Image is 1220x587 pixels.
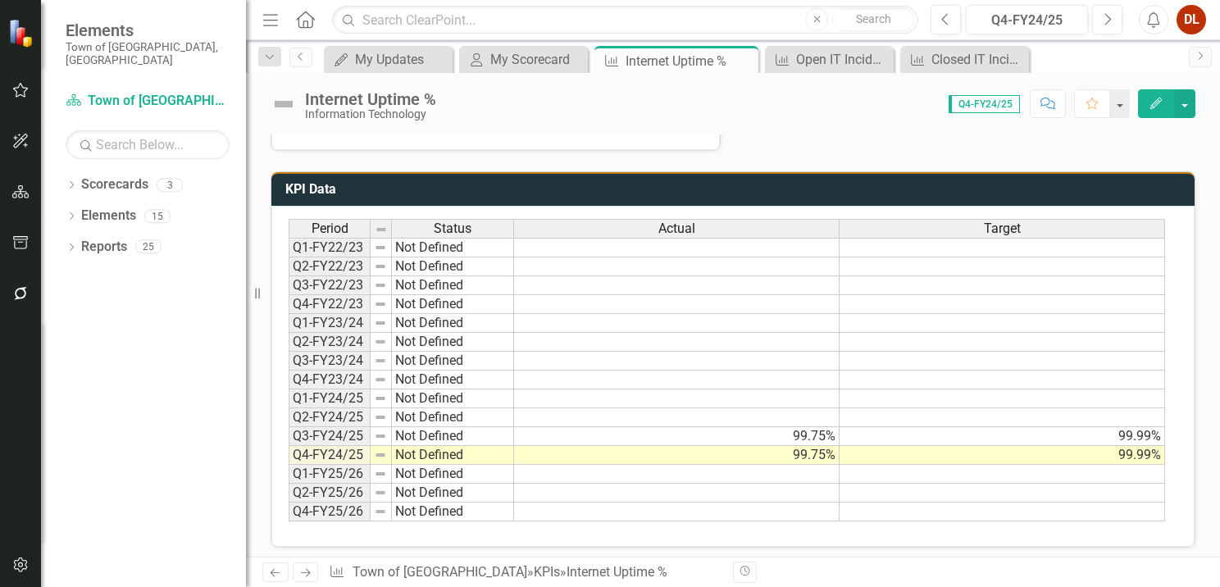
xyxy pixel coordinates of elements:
[289,314,371,333] td: Q1-FY23/24
[769,49,890,70] a: Open IT Incidents
[305,90,436,108] div: Internet Uptime %
[904,49,1025,70] a: Closed IT Incidents
[8,19,37,48] img: ClearPoint Strategy
[289,371,371,389] td: Q4-FY23/24
[374,335,387,348] img: 8DAGhfEEPCf229AAAAAElFTkSuQmCC
[514,427,840,446] td: 99.75%
[374,298,387,311] img: 8DAGhfEEPCf229AAAAAElFTkSuQmCC
[966,5,1088,34] button: Q4-FY24/25
[289,427,371,446] td: Q3-FY24/25
[392,257,514,276] td: Not Defined
[392,295,514,314] td: Not Defined
[289,257,371,276] td: Q2-FY22/23
[392,408,514,427] td: Not Defined
[374,411,387,424] img: 8DAGhfEEPCf229AAAAAElFTkSuQmCC
[66,40,230,67] small: Town of [GEOGRAPHIC_DATA], [GEOGRAPHIC_DATA]
[840,446,1165,465] td: 99.99%
[374,260,387,273] img: 8DAGhfEEPCf229AAAAAElFTkSuQmCC
[392,465,514,484] td: Not Defined
[374,505,387,518] img: 8DAGhfEEPCf229AAAAAElFTkSuQmCC
[289,389,371,408] td: Q1-FY24/25
[626,51,754,71] div: Internet Uptime %
[856,12,891,25] span: Search
[289,238,371,257] td: Q1-FY22/23
[374,467,387,480] img: 8DAGhfEEPCf229AAAAAElFTkSuQmCC
[374,392,387,405] img: 8DAGhfEEPCf229AAAAAElFTkSuQmCC
[374,279,387,292] img: 8DAGhfEEPCf229AAAAAElFTkSuQmCC
[289,352,371,371] td: Q3-FY23/24
[328,49,448,70] a: My Updates
[931,49,1025,70] div: Closed IT Incidents
[289,446,371,465] td: Q4-FY24/25
[66,92,230,111] a: Town of [GEOGRAPHIC_DATA]
[949,95,1020,113] span: Q4-FY24/25
[157,178,183,192] div: 3
[81,175,148,194] a: Scorecards
[374,241,387,254] img: 8DAGhfEEPCf229AAAAAElFTkSuQmCC
[392,276,514,295] td: Not Defined
[66,20,230,40] span: Elements
[374,430,387,443] img: 8DAGhfEEPCf229AAAAAElFTkSuQmCC
[374,486,387,499] img: 8DAGhfEEPCf229AAAAAElFTkSuQmCC
[796,49,890,70] div: Open IT Incidents
[392,484,514,503] td: Not Defined
[289,408,371,427] td: Q2-FY24/25
[66,130,230,159] input: Search Below...
[658,221,695,236] span: Actual
[392,503,514,521] td: Not Defined
[355,49,448,70] div: My Updates
[374,448,387,462] img: 8DAGhfEEPCf229AAAAAElFTkSuQmCC
[353,564,527,580] a: Town of [GEOGRAPHIC_DATA]
[840,427,1165,446] td: 99.99%
[289,484,371,503] td: Q2-FY25/26
[490,49,584,70] div: My Scorecard
[289,503,371,521] td: Q4-FY25/26
[534,564,560,580] a: KPIs
[984,221,1021,236] span: Target
[329,563,721,582] div: » »
[392,238,514,257] td: Not Defined
[312,221,348,236] span: Period
[1177,5,1206,34] button: DL
[289,295,371,314] td: Q4-FY22/23
[972,11,1082,30] div: Q4-FY24/25
[271,91,297,117] img: Not Defined
[832,8,914,31] button: Search
[463,49,584,70] a: My Scorecard
[392,352,514,371] td: Not Defined
[374,373,387,386] img: 8DAGhfEEPCf229AAAAAElFTkSuQmCC
[144,209,171,223] div: 15
[392,314,514,333] td: Not Defined
[392,333,514,352] td: Not Defined
[392,371,514,389] td: Not Defined
[285,182,1186,197] h3: KPI Data
[332,6,918,34] input: Search ClearPoint...
[392,446,514,465] td: Not Defined
[374,354,387,367] img: 8DAGhfEEPCf229AAAAAElFTkSuQmCC
[392,389,514,408] td: Not Defined
[392,427,514,446] td: Not Defined
[289,333,371,352] td: Q2-FY23/24
[374,316,387,330] img: 8DAGhfEEPCf229AAAAAElFTkSuQmCC
[567,564,667,580] div: Internet Uptime %
[289,465,371,484] td: Q1-FY25/26
[514,446,840,465] td: 99.75%
[375,223,388,236] img: 8DAGhfEEPCf229AAAAAElFTkSuQmCC
[305,108,436,121] div: Information Technology
[81,207,136,225] a: Elements
[81,238,127,257] a: Reports
[434,221,471,236] span: Status
[135,240,162,254] div: 25
[289,276,371,295] td: Q3-FY22/23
